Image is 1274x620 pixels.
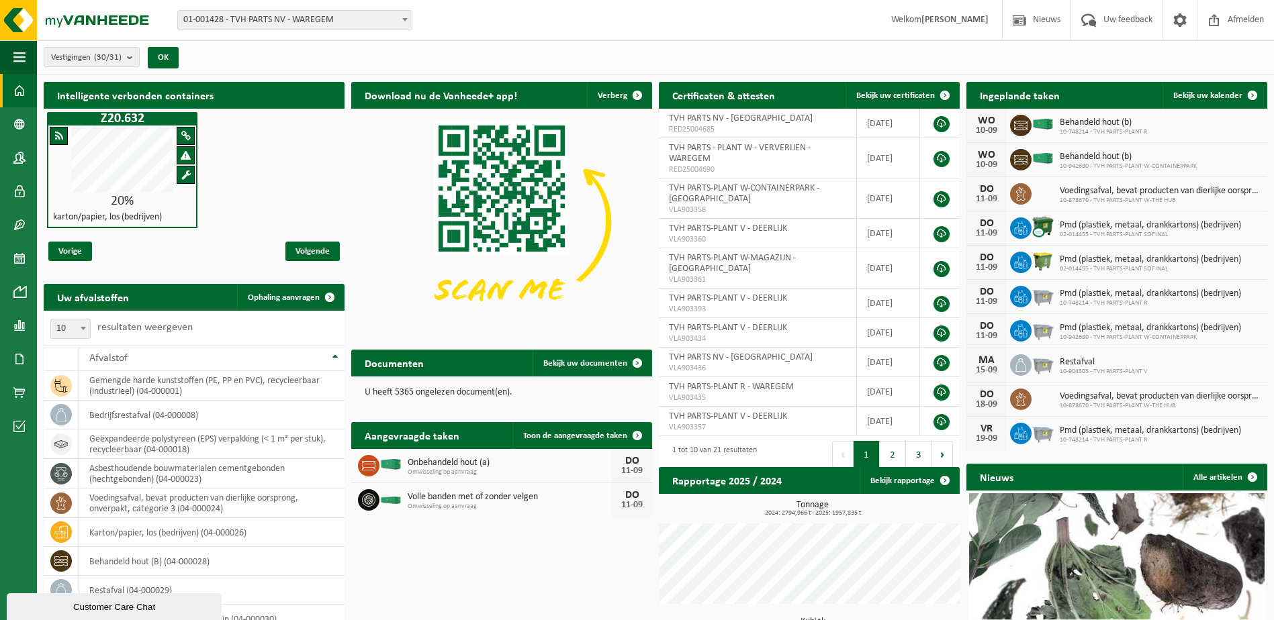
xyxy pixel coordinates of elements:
[44,47,140,67] button: Vestigingen(30/31)
[666,501,960,517] h3: Tonnage
[973,366,1000,375] div: 15-09
[966,82,1073,108] h2: Ingeplande taken
[379,458,402,470] img: HK-XC-40-GN-00
[408,468,612,476] span: Omwisseling op aanvraag
[44,284,142,310] h2: Uw afvalstoffen
[669,234,846,245] span: VLA903360
[669,274,846,285] span: VLA903361
[1032,284,1054,307] img: WB-2500-GAL-GY-01
[44,82,345,108] h2: Intelligente verbonden containers
[1060,162,1197,170] span: 10-942680 - TVH PARTS-PLANT W-CONTAINERPARK
[973,184,1000,195] div: DO
[1060,254,1241,265] span: Pmd (plastiek, metaal, drankkartons) (bedrijven)
[1060,117,1147,128] span: Behandeld hout (b)
[832,441,854,468] button: Previous
[1060,186,1261,197] span: Voedingsafval, bevat producten van dierlijke oorsprong, onverpakt, categorie 3
[1060,357,1148,368] span: Restafval
[89,353,128,364] span: Afvalstof
[587,82,651,109] button: Verberg
[857,318,920,348] td: [DATE]
[669,411,787,421] span: TVH PARTS-PLANT V - DEERLIJK
[79,518,345,547] td: karton/papier, los (bedrijven) (04-000026)
[1060,128,1147,136] span: 10-748214 - TVH PARTS-PLANT R
[669,253,796,274] span: TVH PARTS-PLANT W-MAGAZIJN - [GEOGRAPHIC_DATA]
[51,319,90,338] span: 10
[1060,425,1241,436] span: Pmd (plastiek, metaal, drankkartons) (bedrijven)
[846,82,958,109] a: Bekijk uw certificaten
[659,467,795,493] h2: Rapportage 2025 / 2024
[880,441,906,468] button: 2
[932,441,953,468] button: Next
[1060,265,1241,273] span: 02-014455 - TVH PARTS-PLANT SOFINAL
[973,400,1000,409] div: 18-09
[669,333,846,344] span: VLA903434
[7,590,224,620] iframe: chat widget
[973,389,1000,400] div: DO
[1032,318,1054,341] img: WB-2500-GAL-GY-01
[973,115,1000,126] div: WO
[669,422,846,433] span: VLA903357
[659,82,788,108] h2: Certificaten & attesten
[50,112,194,125] h1: Z20.632
[973,195,1000,204] div: 11-09
[1060,152,1197,162] span: Behandeld hout (b)
[973,321,1000,331] div: DO
[351,82,531,108] h2: Download nu de Vanheede+ app!
[669,124,846,135] span: RED25004685
[669,382,794,392] span: TVH PARTS-PLANT R - WAREGEM
[97,322,193,333] label: resultaten weergeven
[966,464,1027,490] h2: Nieuws
[48,242,92,261] span: Vorige
[857,348,920,377] td: [DATE]
[666,510,960,517] span: 2024: 2794,966 t - 2025: 1957,835 t
[1032,250,1054,272] img: WB-1100-HPE-GN-50
[857,219,920,248] td: [DATE]
[973,423,1000,434] div: VR
[1032,215,1054,238] img: WB-1100-CU
[1060,436,1241,444] span: 10-748214 - TVH PARTS-PLANT R
[79,459,345,488] td: asbesthoudende bouwmaterialen cementgebonden (hechtgebonden) (04-000023)
[973,297,1000,307] div: 11-09
[1060,368,1148,376] span: 10-904503 - TVH PARTS-PLANT V
[79,488,345,518] td: voedingsafval, bevat producten van dierlijke oorsprong, onverpakt, categorie 3 (04-000024)
[1060,333,1241,342] span: 10-942680 - TVH PARTS-PLANT W-CONTAINERPARK
[1060,197,1261,205] span: 10-878670 - TVH PARTS-PLANT W-THE HUB
[666,440,757,469] div: 1 tot 10 van 21 resultaten
[619,466,645,476] div: 11-09
[906,441,932,468] button: 3
[669,183,819,204] span: TVH PARTS-PLANT W-CONTAINERPARK - [GEOGRAPHIC_DATA]
[973,150,1000,160] div: WO
[53,213,162,222] h4: karton/papier, los (bedrijven)
[178,11,412,30] span: 01-001428 - TVH PARTS NV - WAREGEM
[973,252,1000,263] div: DO
[79,547,345,576] td: behandeld hout (B) (04-000028)
[669,143,811,164] span: TVH PARTS - PLANT W - VERVERIJEN - WAREGEM
[619,501,645,510] div: 11-09
[79,429,345,459] td: geëxpandeerde polystyreen (EPS) verpakking (< 1 m² per stuk), recycleerbaar (04-000018)
[669,393,846,403] span: VLA903435
[1032,152,1054,164] img: HK-XC-40-GN-00
[351,109,652,334] img: Download de VHEPlus App
[48,195,196,208] div: 20%
[973,160,1000,170] div: 10-09
[351,422,473,448] h2: Aangevraagde taken
[248,293,320,302] span: Ophaling aanvragen
[857,109,920,138] td: [DATE]
[854,441,880,468] button: 1
[857,248,920,289] td: [DATE]
[512,422,651,449] a: Toon de aangevraagde taken
[973,287,1000,297] div: DO
[619,456,645,466] div: DO
[669,323,787,333] span: TVH PARTS-PLANT V - DEERLIJK
[619,490,645,501] div: DO
[856,91,935,100] span: Bekijk uw certificaten
[1173,91,1242,100] span: Bekijk uw kalender
[973,434,1000,444] div: 19-09
[523,431,627,440] span: Toon de aangevraagde taken
[669,293,787,303] span: TVH PARTS-PLANT V - DEERLIJK
[379,493,402,505] img: HK-XC-20-GN-00
[857,407,920,436] td: [DATE]
[860,467,958,494] a: Bekijk rapportage
[1032,118,1054,130] img: HK-XC-40-GN-00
